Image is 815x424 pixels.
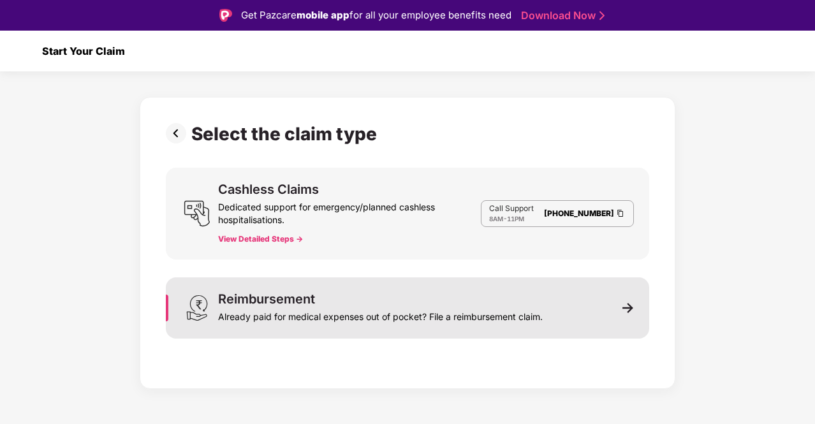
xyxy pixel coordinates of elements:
[191,123,382,145] div: Select the claim type
[297,9,349,21] strong: mobile app
[166,123,191,143] img: svg+xml;base64,PHN2ZyBpZD0iUHJldi0zMngzMiIgeG1sbnM9Imh0dHA6Ly93d3cudzMub3JnLzIwMDAvc3ZnIiB3aWR0aD...
[507,215,524,223] span: 11PM
[521,9,601,22] a: Download Now
[34,45,125,57] div: Start Your Claim
[218,305,543,323] div: Already paid for medical expenses out of pocket? File a reimbursement claim.
[219,9,232,22] img: Logo
[489,203,534,214] p: Call Support
[184,295,210,321] img: svg+xml;base64,PHN2ZyB3aWR0aD0iMjQiIGhlaWdodD0iMzEiIHZpZXdCb3g9IjAgMCAyNCAzMSIgZmlsbD0ibm9uZSIgeG...
[218,196,481,226] div: Dedicated support for emergency/planned cashless hospitalisations.
[184,200,210,227] img: svg+xml;base64,PHN2ZyB3aWR0aD0iMjQiIGhlaWdodD0iMjUiIHZpZXdCb3g9IjAgMCAyNCAyNSIgZmlsbD0ibm9uZSIgeG...
[544,208,614,218] a: [PHONE_NUMBER]
[489,214,534,224] div: -
[218,293,315,305] div: Reimbursement
[622,302,634,314] img: svg+xml;base64,PHN2ZyB3aWR0aD0iMTEiIGhlaWdodD0iMTEiIHZpZXdCb3g9IjAgMCAxMSAxMSIgZmlsbD0ibm9uZSIgeG...
[489,215,503,223] span: 8AM
[218,234,303,244] button: View Detailed Steps ->
[218,183,319,196] div: Cashless Claims
[615,208,626,219] img: Clipboard Icon
[599,9,605,22] img: Stroke
[241,8,511,23] div: Get Pazcare for all your employee benefits need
